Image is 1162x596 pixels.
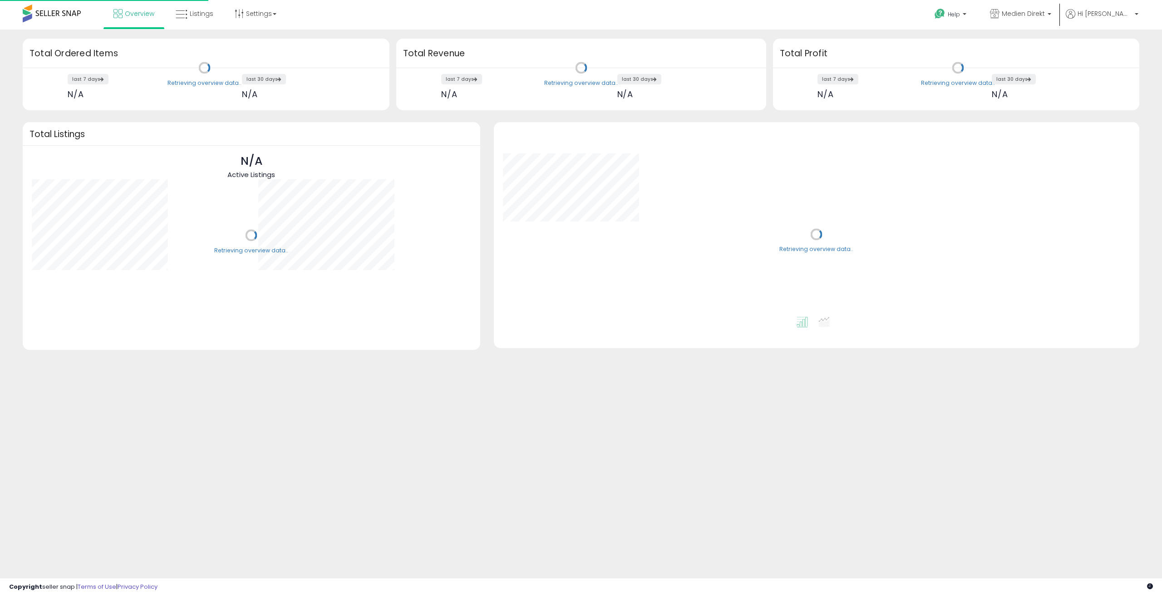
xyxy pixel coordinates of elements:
div: Retrieving overview data.. [167,79,241,87]
a: Hi [PERSON_NAME] [1066,9,1138,30]
span: Help [948,10,960,18]
div: Retrieving overview data.. [921,79,995,87]
span: Listings [190,9,213,18]
i: Get Help [934,8,945,20]
span: Hi [PERSON_NAME] [1078,9,1132,18]
span: Overview [125,9,154,18]
div: Retrieving overview data.. [214,246,288,255]
a: Help [927,1,975,30]
div: Retrieving overview data.. [779,246,853,254]
span: Medien Direkt [1002,9,1045,18]
div: Retrieving overview data.. [544,79,618,87]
